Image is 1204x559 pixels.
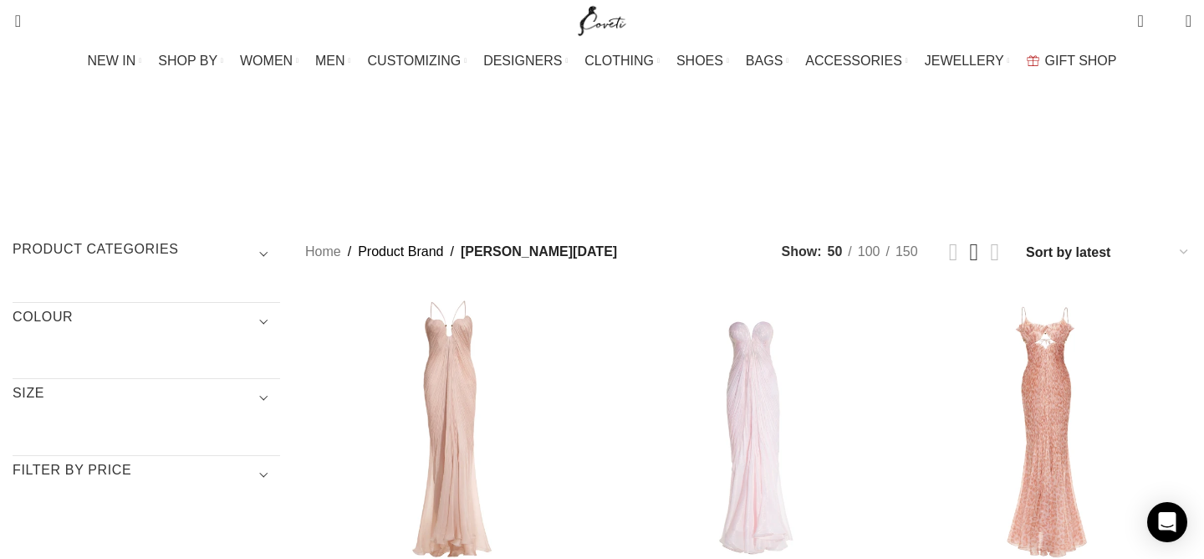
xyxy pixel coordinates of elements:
[88,53,136,69] span: NEW IN
[676,44,729,78] a: SHOES
[368,53,462,69] span: CUSTOMIZING
[13,240,280,269] h3: Product categories
[240,53,293,69] span: WOMEN
[1160,17,1172,29] span: 0
[368,44,467,78] a: CUSTOMIZING
[13,384,280,413] h3: SIZE
[158,53,217,69] span: SHOP BY
[676,53,723,69] span: SHOES
[925,53,1004,69] span: JEWELLERY
[13,308,280,336] h3: COLOUR
[1147,502,1187,542] div: Open Intercom Messenger
[1139,8,1151,21] span: 0
[158,44,223,78] a: SHOP BY
[574,13,630,27] a: Site logo
[1045,53,1117,69] span: GIFT SHOP
[13,461,280,490] h3: Filter by price
[805,53,902,69] span: ACCESSORIES
[1027,55,1039,66] img: GiftBag
[240,44,298,78] a: WOMEN
[483,44,568,78] a: DESIGNERS
[88,44,142,78] a: NEW IN
[1129,4,1151,38] a: 0
[746,53,783,69] span: BAGS
[1156,4,1173,38] div: My Wishlist
[746,44,788,78] a: BAGS
[4,44,1200,78] div: Main navigation
[805,44,908,78] a: ACCESSORIES
[4,4,21,38] a: Search
[315,53,345,69] span: MEN
[584,53,654,69] span: CLOTHING
[315,44,350,78] a: MEN
[483,53,562,69] span: DESIGNERS
[1027,44,1117,78] a: GIFT SHOP
[925,44,1010,78] a: JEWELLERY
[584,44,660,78] a: CLOTHING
